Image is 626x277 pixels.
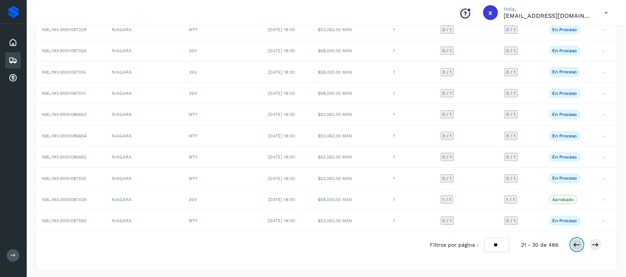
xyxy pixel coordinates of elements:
[443,218,452,223] span: 0 / 1
[443,134,452,138] span: 0 / 1
[268,48,295,53] span: [DATE] 18:00
[507,27,516,32] span: 0 / 1
[189,48,197,53] span: 3SV
[268,91,295,96] span: [DATE] 18:00
[553,133,577,138] p: En proceso
[42,27,86,32] span: NBL/MX.MX51087229
[596,189,617,210] td: -
[312,168,387,189] td: $52,062.00 MXN
[507,70,516,74] span: 0 / 1
[387,83,435,104] td: 1
[42,48,86,53] span: NBL/MX.MX51087026
[42,218,86,223] span: NBL/MX.MX51087560
[312,210,387,231] td: $52,062.00 MXN
[507,49,516,53] span: 0 / 1
[553,154,577,160] p: En proceso
[387,125,435,146] td: 1
[189,154,198,160] span: MTY
[553,48,577,53] p: En proceso
[106,40,183,61] td: NIAGARA
[189,218,198,223] span: MTY
[387,168,435,189] td: 1
[504,12,593,19] p: xmgm@transportesser.com.mx
[189,91,197,96] span: 3SV
[268,197,295,202] span: [DATE] 18:00
[596,83,617,104] td: -
[553,218,577,223] p: En proceso
[443,112,452,117] span: 0 / 1
[387,104,435,125] td: 1
[312,104,387,125] td: $52,062.00 MXN
[312,125,387,146] td: $52,062.00 MXN
[312,61,387,83] td: $58,000.00 MXN
[268,133,295,138] span: [DATE] 18:00
[312,189,387,210] td: $58,000.00 MXN
[596,125,617,146] td: -
[443,197,451,202] span: 1 / 1
[268,218,295,223] span: [DATE] 18:00
[42,112,86,117] span: NBL/MX.MX51086663
[507,197,515,202] span: 1 / 1
[268,70,295,75] span: [DATE] 18:00
[596,19,617,40] td: -
[5,70,21,86] div: Cuentas por cobrar
[42,197,86,202] span: NBL/MX.MX51087029
[443,91,452,96] span: 0 / 1
[387,147,435,168] td: 1
[106,104,183,125] td: NIAGARA
[553,197,574,202] p: Aprobado
[387,40,435,61] td: 1
[553,176,577,181] p: En proceso
[189,133,198,138] span: MTY
[42,133,86,138] span: NBL/MX.MX51086664
[387,61,435,83] td: 1
[106,19,183,40] td: NIAGARA
[553,69,577,74] p: En proceso
[430,241,478,249] span: Filtros por página :
[106,147,183,168] td: NIAGARA
[268,112,295,117] span: [DATE] 18:00
[387,19,435,40] td: 1
[312,19,387,40] td: $52,062.00 MXN
[507,176,516,181] span: 0 / 1
[42,91,86,96] span: NBL/MX.MX51087010
[106,61,183,83] td: NIAGARA
[443,49,452,53] span: 0 / 1
[443,27,452,32] span: 0 / 1
[443,176,452,181] span: 0 / 1
[387,210,435,231] td: 1
[5,52,21,69] div: Embarques
[312,83,387,104] td: $58,000.00 MXN
[596,168,617,189] td: -
[189,27,198,32] span: MTY
[596,40,617,61] td: -
[507,134,516,138] span: 0 / 1
[443,70,452,74] span: 0 / 1
[312,147,387,168] td: $52,062.00 MXN
[106,168,183,189] td: NIAGARA
[596,104,617,125] td: -
[106,189,183,210] td: NIAGARA
[596,61,617,83] td: -
[387,189,435,210] td: 1
[5,34,21,51] div: Inicio
[268,154,295,160] span: [DATE] 18:00
[553,112,577,117] p: En proceso
[42,176,86,181] span: NBL/MX.MX51087555
[312,40,387,61] td: $58,000.00 MXN
[268,176,295,181] span: [DATE] 18:00
[42,70,86,75] span: NBL/MX.MX51087016
[268,27,295,32] span: [DATE] 18:00
[504,6,593,12] p: Hola,
[507,112,516,117] span: 0 / 1
[106,210,183,231] td: NIAGARA
[507,91,516,96] span: 0 / 1
[507,155,516,159] span: 0 / 1
[189,176,198,181] span: MTY
[553,91,577,96] p: En proceso
[106,125,183,146] td: NIAGARA
[42,154,86,160] span: NBL/MX.MX51086662
[596,210,617,231] td: -
[106,83,183,104] td: NIAGARA
[189,197,197,202] span: 3SV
